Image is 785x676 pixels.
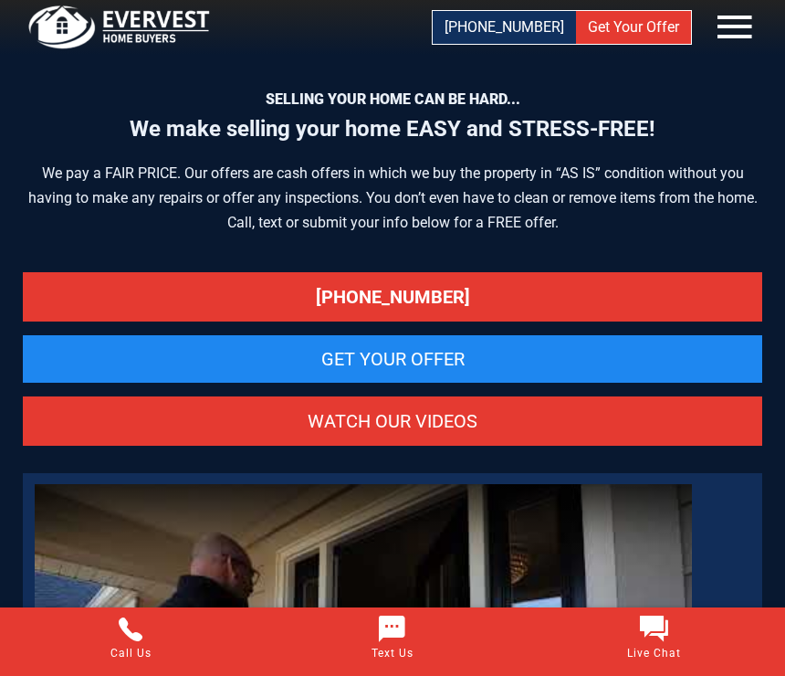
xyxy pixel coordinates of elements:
[23,272,762,322] a: [PHONE_NUMBER]
[23,161,762,236] p: We pay a FAIR PRICE. Our offers are cash offers in which we buy the property in “AS IS” condition...
[433,11,576,44] a: [PHONE_NUMBER]
[523,607,785,667] a: Live Chat
[267,648,519,659] span: Text Us
[23,91,762,108] p: Selling your home can be hard...
[5,648,257,659] span: Call Us
[576,11,691,44] a: Get Your Offer
[262,607,524,667] a: Text Us
[445,18,564,36] span: [PHONE_NUMBER]
[528,648,780,659] span: Live Chat
[316,286,470,308] span: [PHONE_NUMBER]
[23,117,762,143] h1: We make selling your home EASY and STRESS-FREE!
[23,396,762,446] a: Watch Our Videos
[23,5,216,50] img: logo.png
[23,335,762,383] a: Get Your Offer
